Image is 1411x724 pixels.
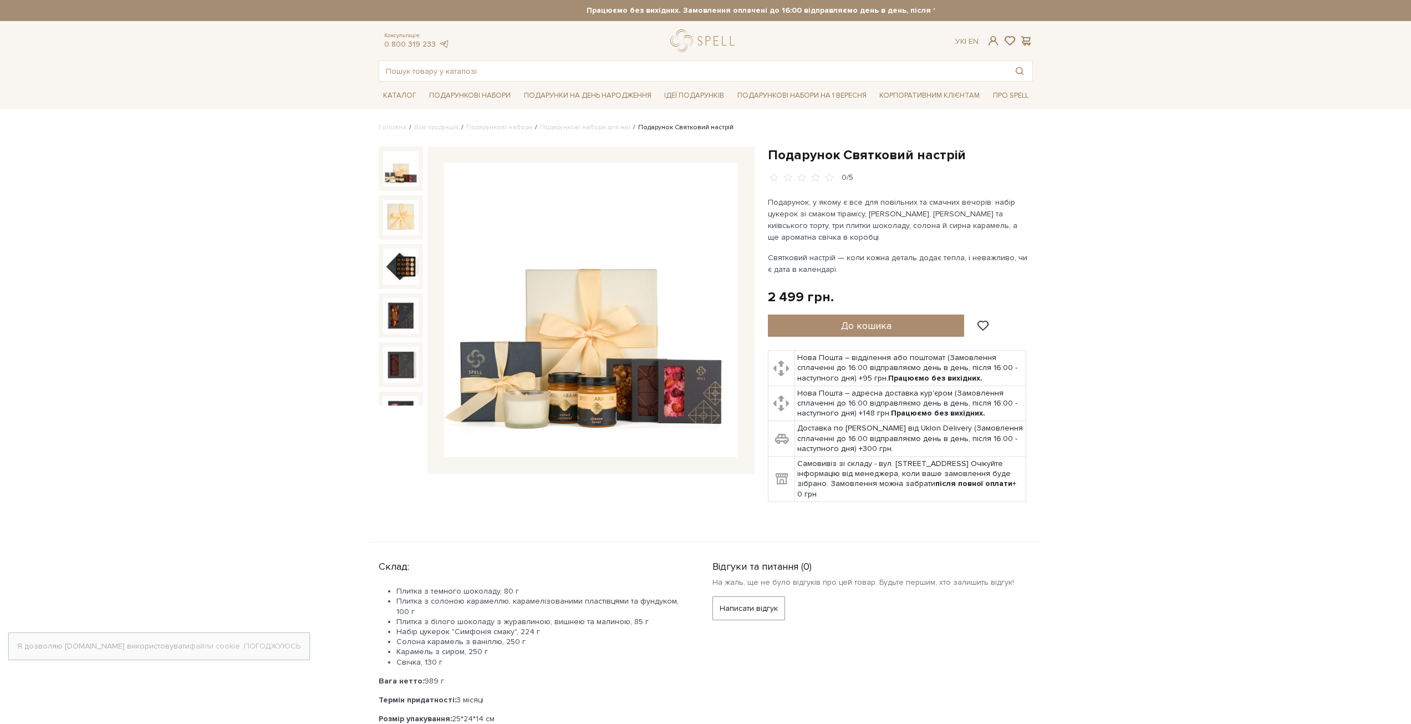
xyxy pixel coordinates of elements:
[379,714,452,723] b: Розмір упакування:
[383,396,419,432] img: Подарунок Святковий настрій
[955,37,979,47] div: Ук
[379,695,456,705] b: Термін придатності:
[660,87,729,104] span: Ідеї подарунків
[989,87,1033,104] span: Про Spell
[9,641,309,651] div: Я дозволяю [DOMAIN_NAME] використовувати
[519,87,656,104] span: Подарунки на День народження
[712,556,1033,573] div: Відгуки та питання (0)
[396,617,686,627] li: Плитка з білого шоколаду з журавлиною, вишнею та малиною, 85 г
[733,86,871,105] a: Подарункові набори на 1 Вересня
[383,200,419,235] img: Подарунок Святковий настрій
[383,298,419,333] img: Подарунок Святковий настрій
[384,32,450,39] span: Консультація:
[969,37,979,46] a: En
[396,596,686,616] li: Плитка з солоною карамеллю, карамелізованими пластівцями та фундуком, 100 г
[379,714,686,724] p: 25*24*14 см
[379,695,686,705] p: 3 місяці
[396,637,686,647] li: Солона карамель з ваніллю, 250 г
[379,123,406,131] a: Головна
[379,676,424,686] b: Вага нетто:
[712,578,1033,588] p: На жаль, ще не було відгуків про цей товар. Будьте першим, хто залишить відгук!
[712,596,785,620] button: Написати відгук
[425,87,515,104] span: Подарункові набори
[190,641,240,651] a: файли cookie
[795,386,1026,421] td: Нова Пошта – адресна доставка кур'єром (Замовлення сплаченні до 16:00 відправляємо день в день, п...
[768,196,1028,243] p: Подарунок, у якому є все для повільних та смачних вечорів: набір цукерок зі смаком тірамісу, [PER...
[384,39,436,49] a: 0 800 319 233
[795,351,1026,386] td: Нова Пошта – відділення або поштомат (Замовлення сплаченні до 16:00 відправляємо день в день, піс...
[670,29,740,52] a: logo
[396,627,686,637] li: Набір цукерок "Симфонія смаку", 224 г
[379,556,686,573] div: Склад:
[768,252,1028,275] p: Святковий настрій — коли кожна деталь додає тепла, і неважливо, чи є дата в календарі.
[1007,61,1032,81] button: Пошук товару у каталозі
[965,37,966,46] span: |
[842,173,853,183] div: 0/5
[795,421,1026,457] td: Доставка по [PERSON_NAME] від Uklon Delivery (Замовлення сплаченні до 16:00 відправляємо день в д...
[888,373,982,383] b: Працюємо без вихідних.
[466,123,532,131] a: Подарункові набори
[379,61,1007,81] input: Пошук товару у каталозі
[795,457,1026,502] td: Самовивіз зі складу - вул. [STREET_ADDRESS] Очікуйте інформацію від менеджера, коли ваше замовлен...
[244,641,300,651] a: Погоджуюсь
[768,315,965,337] button: До кошика
[396,647,686,657] li: Карамель з сиром, 250 г
[396,586,686,596] li: Плитка з темного шоколаду, 80 г
[383,347,419,382] img: Подарунок Святковий настрій
[414,123,459,131] a: Вся продукція
[444,163,738,457] img: Подарунок Святковий настрій
[768,288,834,306] div: 2 499 грн.
[383,151,419,186] img: Подарунок Святковий настрій
[768,146,1033,164] h1: Подарунок Святковий настрій
[477,6,1131,16] strong: Працюємо без вихідних. Замовлення оплачені до 16:00 відправляємо день в день, після 16:00 - насту...
[935,479,1012,488] b: після повної оплати
[841,320,892,332] span: До кошика
[439,39,450,49] a: telegram
[630,123,733,133] li: Подарунок Святковий настрій
[379,676,686,686] p: 989 г
[875,86,984,105] a: Корпоративним клієнтам
[891,408,985,418] b: Працюємо без вихідних.
[379,87,421,104] span: Каталог
[383,249,419,284] img: Подарунок Святковий настрій
[720,597,778,620] span: Написати відгук
[540,123,630,131] a: Подарункові набори для неї
[396,657,686,667] li: Свічка, 130 г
